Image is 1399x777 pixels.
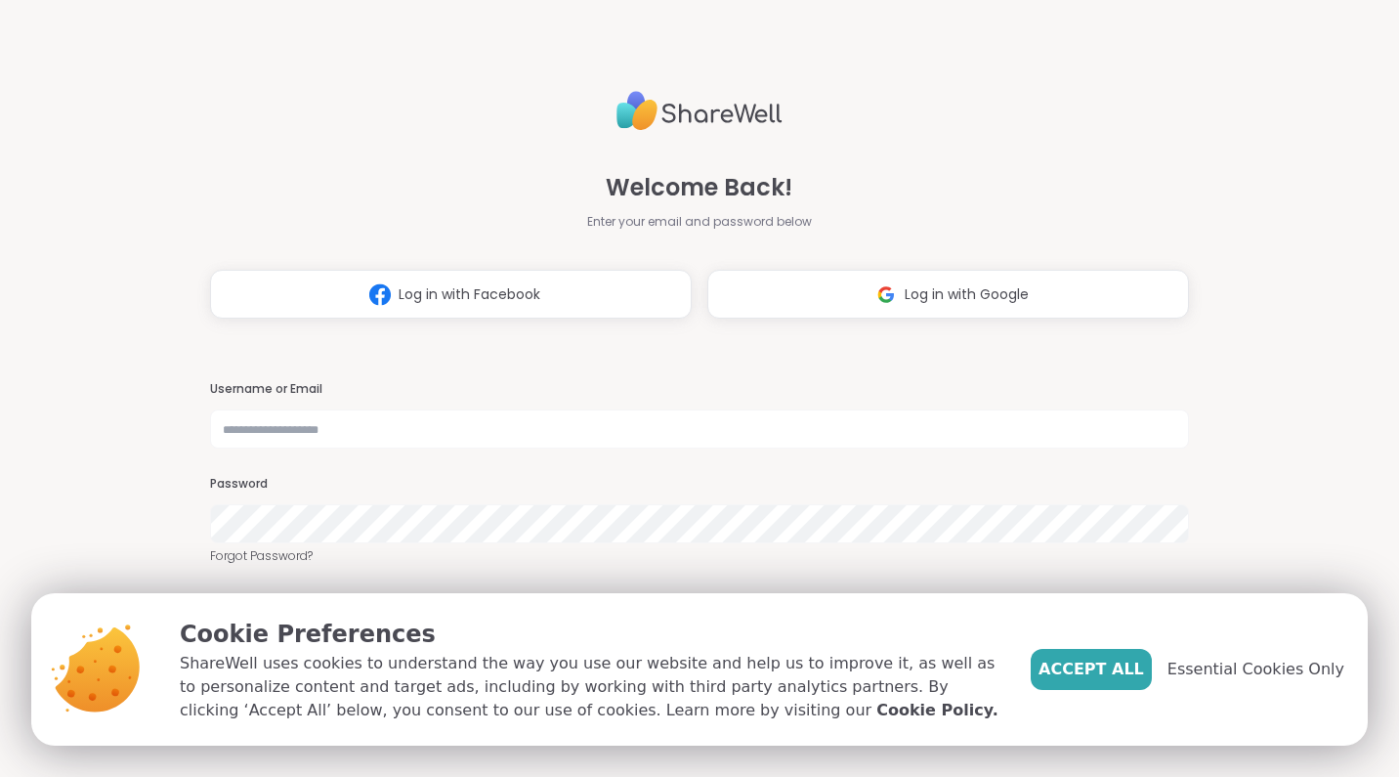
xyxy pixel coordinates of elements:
button: Accept All [1031,649,1152,690]
button: Log in with Google [707,270,1189,319]
span: Accept All [1039,658,1144,681]
img: ShareWell Logomark [361,277,399,313]
p: ShareWell uses cookies to understand the way you use our website and help us to improve it, as we... [180,652,999,722]
h3: Password [210,476,1189,493]
img: ShareWell Logo [616,83,783,139]
span: Welcome Back! [606,170,792,205]
a: Cookie Policy. [876,699,997,722]
img: ShareWell Logomark [868,277,905,313]
p: Cookie Preferences [180,617,999,652]
a: Forgot Password? [210,547,1189,565]
h3: Username or Email [210,381,1189,398]
span: Log in with Google [905,284,1029,305]
span: Log in with Facebook [399,284,540,305]
span: Enter your email and password below [587,213,812,231]
button: Log in with Facebook [210,270,692,319]
span: Essential Cookies Only [1167,658,1344,681]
